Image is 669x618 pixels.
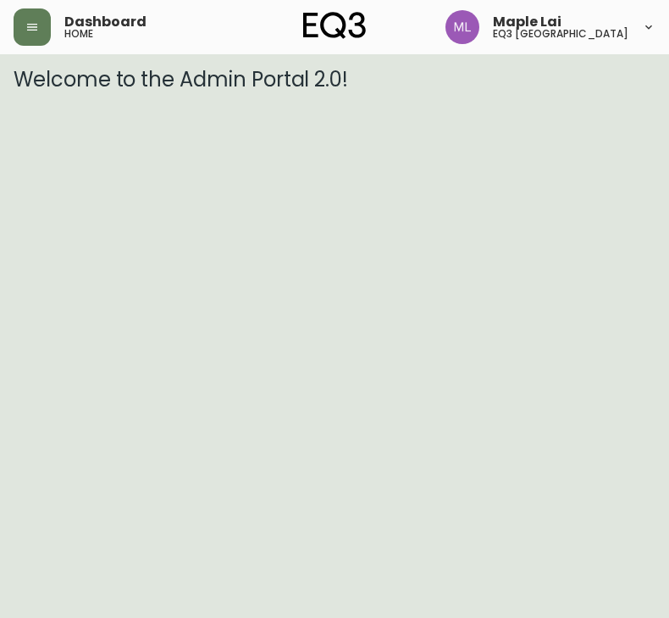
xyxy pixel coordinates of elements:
[14,68,655,92] h3: Welcome to the Admin Portal 2.0!
[64,15,147,29] span: Dashboard
[445,10,479,44] img: 61e28cffcf8cc9f4e300d877dd684943
[493,15,561,29] span: Maple Lai
[303,12,366,39] img: logo
[64,29,93,39] h5: home
[493,29,628,39] h5: eq3 [GEOGRAPHIC_DATA]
